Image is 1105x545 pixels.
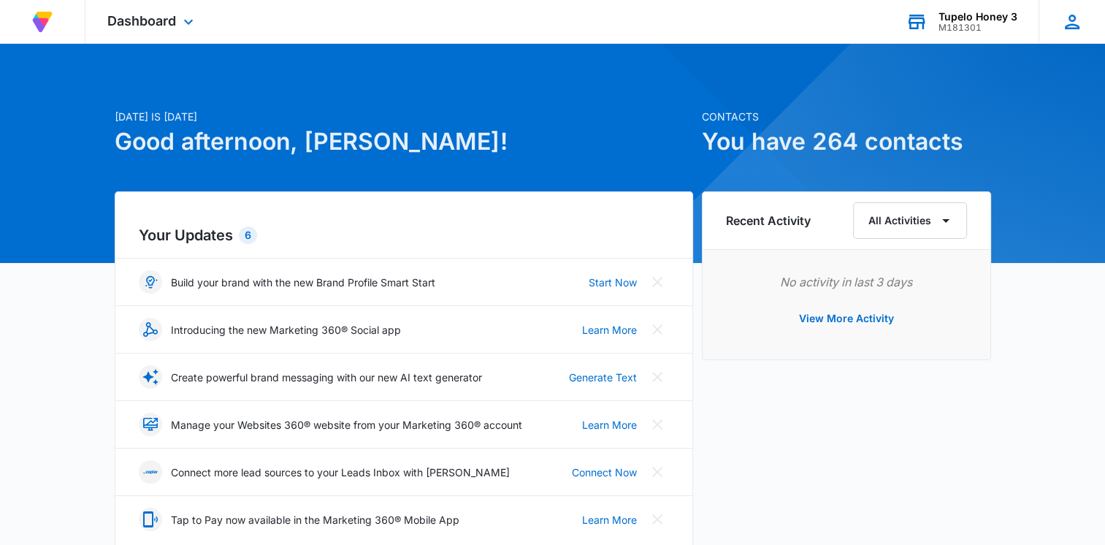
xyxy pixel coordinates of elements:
button: Close [646,318,669,341]
div: 6 [239,226,257,244]
p: [DATE] is [DATE] [115,109,693,124]
p: No activity in last 3 days [726,273,967,291]
p: Create powerful brand messaging with our new AI text generator [171,370,482,385]
a: Connect Now [572,465,637,480]
p: Introducing the new Marketing 360® Social app [171,322,401,338]
a: Learn More [582,322,637,338]
h1: You have 264 contacts [702,124,991,159]
button: Close [646,413,669,436]
button: Close [646,270,669,294]
div: account id [938,23,1017,33]
a: Generate Text [569,370,637,385]
a: Learn More [582,512,637,527]
a: Learn More [582,417,637,432]
p: Tap to Pay now available in the Marketing 360® Mobile App [171,512,459,527]
p: Connect more lead sources to your Leads Inbox with [PERSON_NAME] [171,465,510,480]
a: Start Now [589,275,637,290]
p: Contacts [702,109,991,124]
span: Dashboard [107,13,176,28]
div: account name [938,11,1017,23]
h2: Your Updates [139,224,669,246]
button: All Activities [853,202,967,239]
p: Manage your Websites 360® website from your Marketing 360® account [171,417,522,432]
img: Volusion [29,9,56,35]
button: Close [646,508,669,531]
button: Close [646,365,669,389]
button: Close [646,460,669,484]
p: Build your brand with the new Brand Profile Smart Start [171,275,435,290]
h1: Good afternoon, [PERSON_NAME]! [115,124,693,159]
h6: Recent Activity [726,212,811,229]
button: View More Activity [784,301,909,336]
